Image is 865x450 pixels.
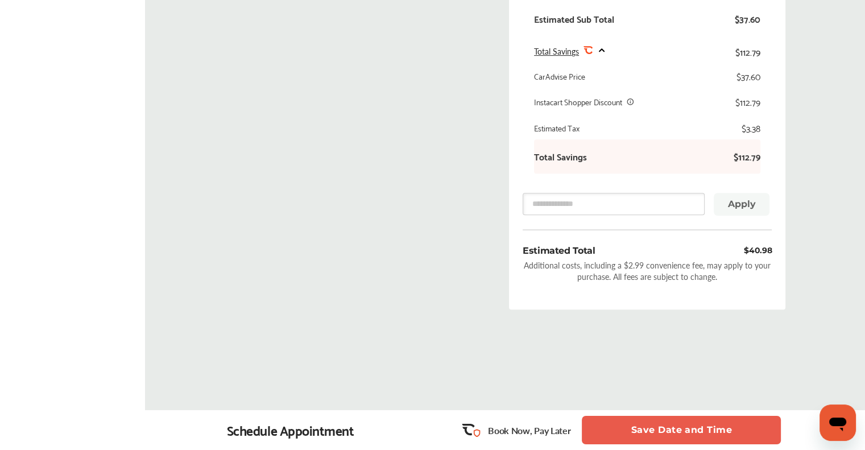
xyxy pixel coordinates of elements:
span: Total Savings [534,46,579,57]
iframe: Button to launch messaging window [820,404,856,441]
div: Estimated Total [523,244,595,257]
div: $37.60 [736,71,760,82]
div: Schedule Appointment [227,422,354,438]
button: Apply [714,193,769,216]
div: $112.79 [735,44,760,59]
div: $37.60 [735,13,760,24]
div: $3.38 [742,122,760,134]
p: Book Now, Pay Later [488,424,570,437]
div: $112.79 [735,96,760,108]
button: Save Date and Time [582,416,781,444]
div: Estimated Tax [534,122,580,134]
div: $40.98 [744,244,772,257]
b: Total Savings [534,151,587,162]
b: $112.79 [726,151,760,162]
div: CarAdvise Price [534,71,585,82]
div: Additional costs, including a $2.99 convenience fee, may apply to your purchase. All fees are sub... [523,259,772,282]
div: Instacart Shopper Discount [534,96,622,108]
div: Estimated Sub Total [534,13,614,24]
